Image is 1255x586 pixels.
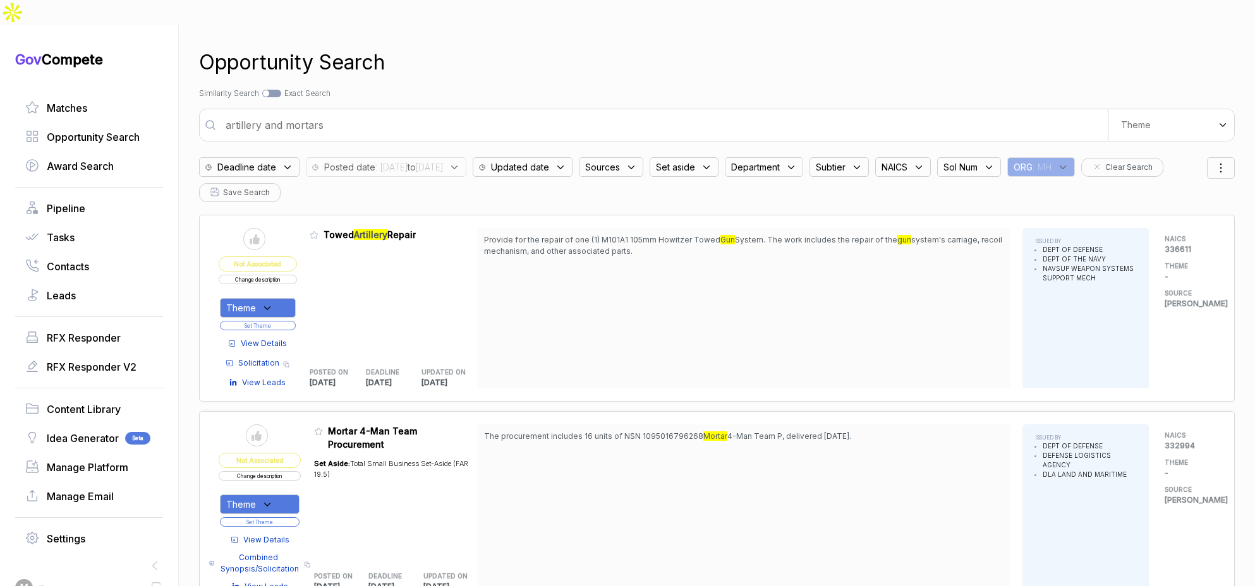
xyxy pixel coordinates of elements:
span: 4-Man Team P, delivered [DATE]. [727,431,851,441]
span: Settings [47,531,85,546]
h5: ISSUED BY [1035,237,1136,245]
span: Theme [226,498,256,511]
span: Similarity Search [199,88,259,98]
a: RFX Responder [25,330,153,345]
span: Beta [125,432,150,445]
button: Clear Search [1081,158,1163,177]
a: Opportunity Search [25,129,153,145]
span: View Leads [242,377,286,388]
h5: UPDATED ON [421,368,458,377]
span: Clear Search [1105,162,1153,173]
a: Matches [25,100,153,116]
span: RFX Responder V2 [47,359,136,374]
h5: SOURCE [1165,289,1215,298]
span: Sol Num [943,160,978,174]
span: Not Associated [219,256,297,272]
span: Leads [47,288,76,303]
span: Save Search [223,187,270,198]
span: Set aside [656,160,695,174]
a: Idea GeneratorBeta [25,431,153,446]
a: Award Search [25,158,153,174]
p: - [1165,467,1215,479]
span: Theme [226,301,256,314]
p: [PERSON_NAME] [1165,494,1215,506]
h5: THEME [1165,261,1215,271]
span: Tasks [47,230,75,245]
span: Manage Platform [47,460,128,475]
b: to [408,162,416,172]
h5: POSTED ON [310,368,346,377]
span: Theme [1121,119,1151,131]
span: Contacts [47,259,89,274]
h5: POSTED ON [314,571,349,581]
span: View Details [243,534,289,546]
h5: ISSUED BY [1035,434,1136,441]
li: DEFENSE LOGISTICS AGENCY [1043,451,1136,470]
li: NAVSUP WEAPON SYSTEMS SUPPORT MECH [1043,264,1136,283]
span: ORG [1014,160,1033,174]
button: Save Search [199,183,281,202]
span: Subtier [816,160,846,174]
a: Settings [25,531,153,546]
a: RFX Responder V2 [25,359,153,374]
mark: Artillery [354,229,387,240]
span: Manage Email [47,489,114,504]
span: Deadline date [217,160,276,174]
a: Manage Platform [25,460,153,475]
span: Idea Generator [47,431,119,446]
span: RFX Responder [47,330,121,345]
mark: Gun [720,235,735,244]
h1: Opportunity Search [199,47,385,78]
h5: SOURCE [1165,485,1215,494]
span: Total Small Business Set-Aside (FAR 19.5) [314,459,468,479]
mark: Mortar [703,431,727,441]
h5: THEME [1165,458,1215,467]
span: Repair [387,229,416,240]
span: Towed [324,229,354,240]
h1: Compete [15,51,163,68]
a: Combined Synopsis/Solicitation [209,552,300,575]
li: DLA LAND AND MARITIME [1043,470,1136,479]
h5: DEADLINE [366,368,402,377]
a: Contacts [25,259,153,274]
span: Pipeline [47,201,85,216]
p: - [1165,271,1215,282]
span: Exact Search [284,88,330,98]
span: Combined Synopsis/Solicitation [219,552,300,575]
a: Content Library [25,402,153,417]
span: Set Aside: [314,459,350,468]
p: 336611 [1165,244,1215,255]
button: Set Theme [220,517,300,527]
button: Change description [219,471,301,481]
li: DEPT OF DEFENSE [1043,245,1136,254]
li: DEPT OF THE NAVY [1043,254,1136,264]
h5: NAICS [1165,431,1215,440]
h5: UPDATED ON [423,571,458,581]
p: 332994 [1165,440,1215,451]
span: Sources [585,160,620,174]
a: Tasks [25,230,153,245]
p: [DATE] [366,377,422,388]
span: Content Library [47,402,121,417]
p: [DATE] [421,377,478,388]
p: [DATE] [310,377,366,388]
span: Department [731,160,780,174]
span: Updated date [491,160,549,174]
span: Mortar 4-Man Team Procurement [328,426,417,450]
span: Solicitation [238,357,279,369]
span: : [DATE] [DATE] [375,160,443,174]
a: Pipeline [25,201,153,216]
span: Not Associated [219,453,301,468]
span: View Details [241,338,287,349]
span: Opportunity Search [47,129,140,145]
button: Change description [219,275,297,284]
span: Award Search [47,158,114,174]
p: [PERSON_NAME] [1165,298,1215,309]
span: System. The work includes the repair of the [735,235,897,244]
a: Manage Email [25,489,153,504]
a: Solicitation [226,357,279,369]
mark: gun [897,235,911,244]
h5: DEADLINE [368,571,403,581]
span: Provide for the repair of one (1) M101A1 105mm Howitzer Towed [484,235,720,244]
h5: NAICS [1165,234,1215,244]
